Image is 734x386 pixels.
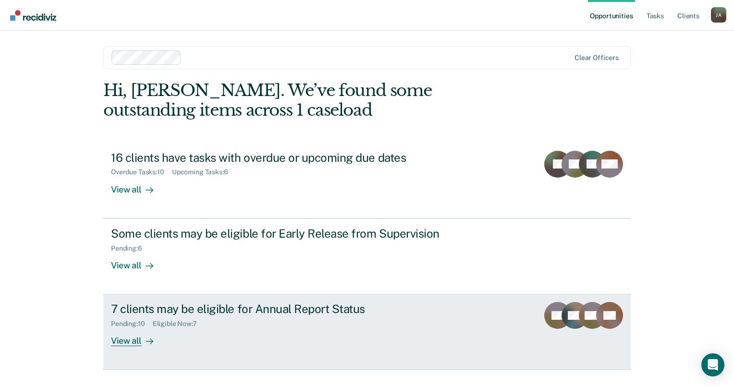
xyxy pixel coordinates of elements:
div: View all [111,176,165,195]
div: J A [711,7,726,23]
button: Profile dropdown button [711,7,726,23]
div: Pending : 10 [111,320,153,328]
div: Clear officers [575,54,619,62]
a: 16 clients have tasks with overdue or upcoming due datesOverdue Tasks:10Upcoming Tasks:6View all [103,143,631,218]
div: Hi, [PERSON_NAME]. We’ve found some outstanding items across 1 caseload [103,81,525,120]
img: Recidiviz [10,10,56,21]
a: Some clients may be eligible for Early Release from SupervisionPending:6View all [103,218,631,294]
div: 16 clients have tasks with overdue or upcoming due dates [111,151,448,165]
div: Overdue Tasks : 10 [111,168,172,176]
a: 7 clients may be eligible for Annual Report StatusPending:10Eligible Now:7View all [103,294,631,370]
div: 7 clients may be eligible for Annual Report Status [111,302,448,316]
div: Some clients may be eligible for Early Release from Supervision [111,227,448,241]
div: Pending : 6 [111,244,150,253]
div: Eligible Now : 7 [153,320,205,328]
div: View all [111,252,165,271]
div: Upcoming Tasks : 6 [172,168,236,176]
div: Open Intercom Messenger [701,353,724,376]
div: View all [111,328,165,347]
